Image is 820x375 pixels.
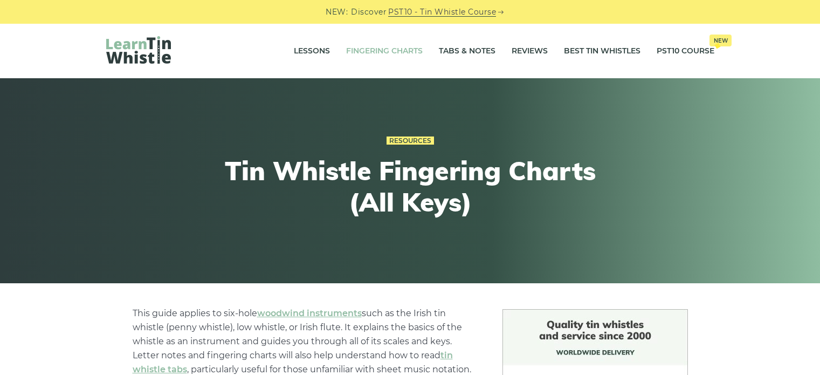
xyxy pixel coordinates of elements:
h1: Tin Whistle Fingering Charts (All Keys) [212,155,609,217]
a: Fingering Charts [346,38,423,65]
a: woodwind instruments [257,308,362,318]
img: LearnTinWhistle.com [106,36,171,64]
a: Best Tin Whistles [564,38,640,65]
a: PST10 CourseNew [657,38,714,65]
a: Resources [387,137,434,145]
span: New [709,35,732,46]
a: Reviews [512,38,548,65]
a: Lessons [294,38,330,65]
a: Tabs & Notes [439,38,495,65]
